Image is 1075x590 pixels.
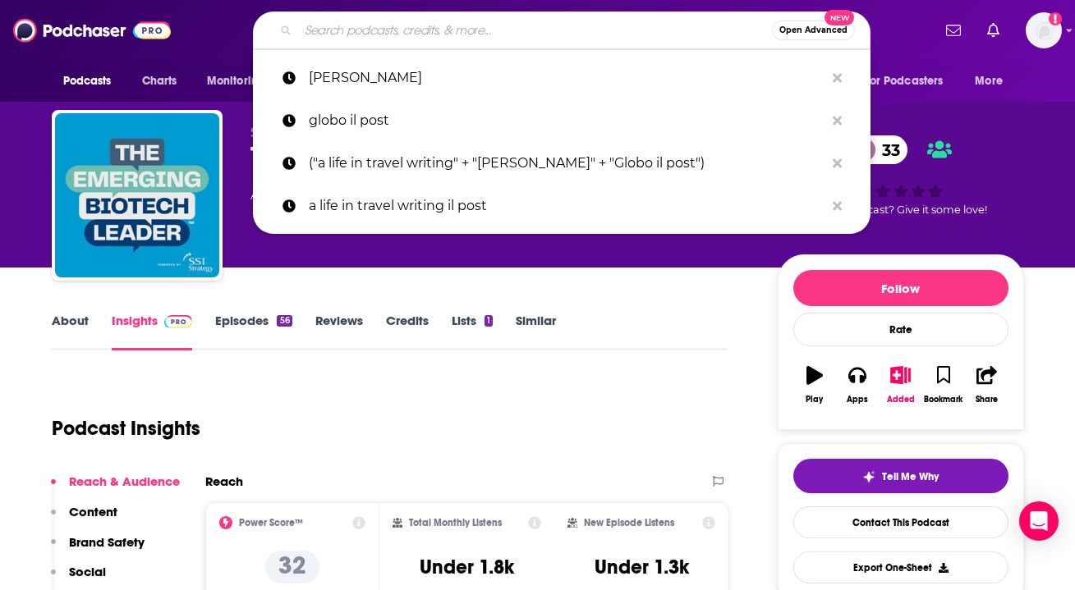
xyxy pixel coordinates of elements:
a: Similar [516,313,556,350]
h2: Total Monthly Listens [409,517,502,528]
p: ("a life in travel writing" + "erika fatland" + "Globo il post") [309,142,825,185]
p: Content [69,504,117,519]
span: For Podcasters [865,70,944,93]
span: New [825,10,854,25]
svg: Add a profile image [1049,12,1062,25]
h2: New Episode Listens [584,517,674,528]
a: About [52,313,89,350]
span: More [975,70,1003,93]
input: Search podcasts, credits, & more... [298,17,772,43]
span: Podcasts [63,70,112,93]
span: 33 [866,135,908,164]
p: a life in travel writing il post [309,185,825,227]
p: Reach & Audience [69,473,180,489]
p: 32 [265,551,319,583]
a: Episodes56 [215,313,292,350]
div: Bookmark [924,395,962,405]
button: Added [879,355,921,414]
a: Charts [131,66,187,97]
span: Good podcast? Give it some love! [815,204,987,216]
div: Share [976,395,998,405]
h2: Power Score™ [239,517,303,528]
span: Logged in as Ruth_Nebius [1026,12,1062,48]
a: [PERSON_NAME] [253,57,871,99]
button: Bookmark [922,355,965,414]
div: Search podcasts, credits, & more... [253,11,871,49]
a: Reviews [315,313,363,350]
button: open menu [52,66,133,97]
a: ("a life in travel writing" + "[PERSON_NAME]" + "Globo il post") [253,142,871,185]
a: InsightsPodchaser Pro [112,313,193,350]
p: globo il post [309,99,825,142]
div: A podcast [250,185,453,205]
div: Apps [847,395,868,405]
button: Show profile menu [1026,12,1062,48]
span: Open Advanced [779,26,848,34]
button: tell me why sparkleTell Me Why [793,459,1008,493]
div: 56 [277,315,292,327]
div: 33Good podcast? Give it some love! [778,125,1024,226]
button: open menu [963,66,1023,97]
a: Show notifications dropdown [939,16,967,44]
a: Lists1 [452,313,493,350]
button: Follow [793,270,1008,306]
a: Contact This Podcast [793,506,1008,538]
h1: Podcast Insights [52,416,200,441]
p: Social [69,564,106,579]
img: Podchaser Pro [164,315,193,328]
p: Brand Safety [69,534,145,550]
button: Apps [836,355,879,414]
button: open menu [854,66,967,97]
span: Tell Me Why [882,470,939,483]
img: Podchaser - Follow, Share and Rate Podcasts [13,15,171,46]
button: Open AdvancedNew [772,21,855,40]
div: Rate [793,313,1008,346]
div: Added [887,395,915,405]
img: The Emerging Biotech Leader [55,113,219,277]
img: User Profile [1026,12,1062,48]
div: Open Intercom Messenger [1019,501,1059,541]
img: tell me why sparkle [862,470,875,483]
h2: Reach [205,473,243,489]
p: esther perel [309,57,825,99]
a: Credits [386,313,429,350]
button: Reach & Audience [51,473,180,504]
a: Show notifications dropdown [981,16,1006,44]
span: Monitoring [207,70,265,93]
a: a life in travel writing il post [253,185,871,227]
h3: Under 1.8k [420,555,514,579]
h3: Under 1.3k [595,555,689,579]
a: globo il post [253,99,871,142]
span: SSI Strategy [250,125,334,140]
a: 33 [849,135,908,164]
div: Play [806,395,823,405]
div: 1 [485,315,493,327]
button: Export One-Sheet [793,551,1008,583]
button: Share [965,355,1008,414]
button: Content [51,504,117,534]
button: Play [793,355,836,414]
span: Charts [142,70,177,93]
button: open menu [195,66,287,97]
button: Brand Safety [51,534,145,565]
